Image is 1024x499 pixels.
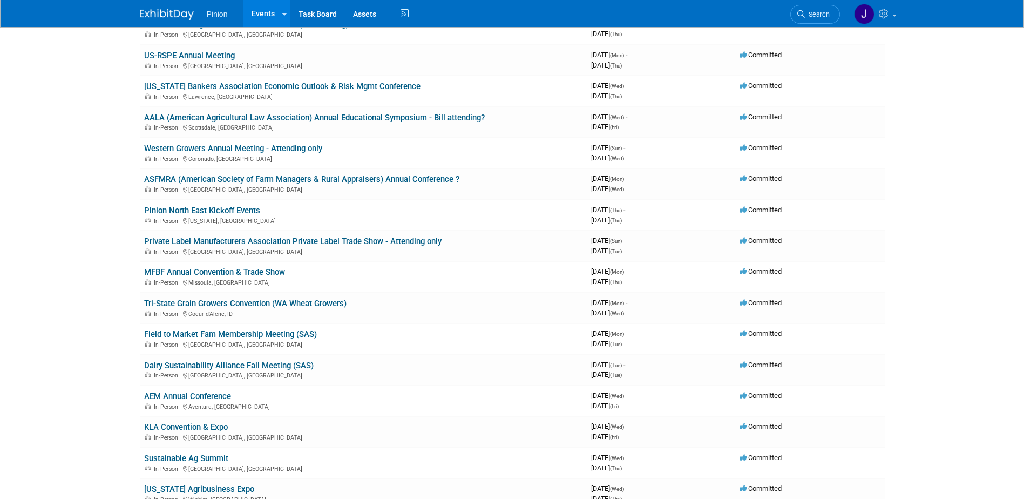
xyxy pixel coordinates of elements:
span: Committed [740,237,782,245]
img: In-Person Event [145,63,151,68]
span: [DATE] [591,92,622,100]
a: Pinion North East Kickoff Events [144,206,260,215]
span: [DATE] [591,422,627,430]
span: [DATE] [591,433,619,441]
span: [DATE] [591,144,625,152]
a: Sustainable Ag Summit [144,454,228,463]
div: Aventura, [GEOGRAPHIC_DATA] [144,402,582,410]
span: In-Person [154,403,181,410]
span: - [626,329,627,338]
div: Coronado, [GEOGRAPHIC_DATA] [144,154,582,163]
a: AEM Annual Conference [144,392,231,401]
span: (Wed) [610,156,624,161]
a: [US_STATE] Bankers Association Economic Outlook & Risk Mgmt Conference [144,82,421,91]
img: Jennifer Plumisto [854,4,874,24]
span: [DATE] [591,370,622,379]
span: (Mon) [610,52,624,58]
span: - [623,361,625,369]
span: (Thu) [610,207,622,213]
span: [DATE] [591,278,622,286]
span: Committed [740,454,782,462]
img: In-Person Event [145,93,151,99]
div: [GEOGRAPHIC_DATA], [GEOGRAPHIC_DATA] [144,30,582,38]
span: (Tue) [610,248,622,254]
a: [US_STATE] Agribusiness Expo [144,484,254,494]
div: Missoula, [GEOGRAPHIC_DATA] [144,278,582,286]
span: In-Person [154,311,181,318]
span: In-Person [154,31,181,38]
span: [DATE] [591,329,627,338]
span: [DATE] [591,61,622,69]
span: [DATE] [591,30,622,38]
img: In-Person Event [145,31,151,37]
span: (Sun) [610,238,622,244]
span: - [626,51,627,59]
span: (Wed) [610,393,624,399]
span: [DATE] [591,154,624,162]
a: Western Growers Annual Meeting - Attending only [144,144,322,153]
span: [DATE] [591,340,622,348]
span: Committed [740,174,782,183]
span: Committed [740,113,782,121]
span: (Mon) [610,331,624,337]
div: [GEOGRAPHIC_DATA], [GEOGRAPHIC_DATA] [144,433,582,441]
span: - [626,174,627,183]
div: [GEOGRAPHIC_DATA], [GEOGRAPHIC_DATA] [144,464,582,473]
div: Scottsdale, [GEOGRAPHIC_DATA] [144,123,582,131]
span: In-Person [154,466,181,473]
span: (Fri) [610,403,619,409]
span: (Thu) [610,279,622,285]
span: (Fri) [610,434,619,440]
img: In-Person Event [145,248,151,254]
div: [US_STATE], [GEOGRAPHIC_DATA] [144,216,582,225]
span: Committed [740,299,782,307]
a: AALA (American Agricultural Law Association) Annual Educational Symposium - Bill attending? [144,113,485,123]
span: (Wed) [610,83,624,89]
span: - [626,299,627,307]
div: Lawrence, [GEOGRAPHIC_DATA] [144,92,582,100]
img: In-Person Event [145,311,151,316]
a: Dairy Sustainability Alliance Fall Meeting (SAS) [144,361,314,370]
span: (Mon) [610,176,624,182]
a: Search [790,5,840,24]
span: Search [805,10,830,18]
span: [DATE] [591,361,625,369]
span: (Thu) [610,218,622,224]
span: - [626,82,627,90]
span: [DATE] [591,216,622,224]
span: [DATE] [591,123,619,131]
span: In-Person [154,434,181,441]
span: [DATE] [591,402,619,410]
span: [DATE] [591,174,627,183]
span: [DATE] [591,309,624,317]
span: (Sun) [610,145,622,151]
span: - [626,454,627,462]
span: (Wed) [610,486,624,492]
span: - [623,206,625,214]
span: [DATE] [591,267,627,275]
a: Private Label Manufacturers Association Private Label Trade Show - Attending only [144,237,442,246]
span: [DATE] [591,464,622,472]
span: (Fri) [610,124,619,130]
span: (Thu) [610,31,622,37]
span: (Wed) [610,186,624,192]
span: (Thu) [610,466,622,471]
img: In-Person Event [145,466,151,471]
img: In-Person Event [145,218,151,223]
span: [DATE] [591,484,627,493]
span: [DATE] [591,454,627,462]
img: In-Person Event [145,124,151,130]
div: [GEOGRAPHIC_DATA], [GEOGRAPHIC_DATA] [144,61,582,70]
span: Committed [740,329,782,338]
span: Committed [740,144,782,152]
span: [DATE] [591,51,627,59]
a: Tri-State Grain Growers Convention (WA Wheat Growers) [144,299,347,308]
span: - [626,113,627,121]
div: [GEOGRAPHIC_DATA], [GEOGRAPHIC_DATA] [144,370,582,379]
span: (Wed) [610,311,624,316]
span: (Thu) [610,93,622,99]
img: In-Person Event [145,372,151,377]
img: In-Person Event [145,156,151,161]
img: In-Person Event [145,186,151,192]
a: KLA Convention & Expo [144,422,228,432]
